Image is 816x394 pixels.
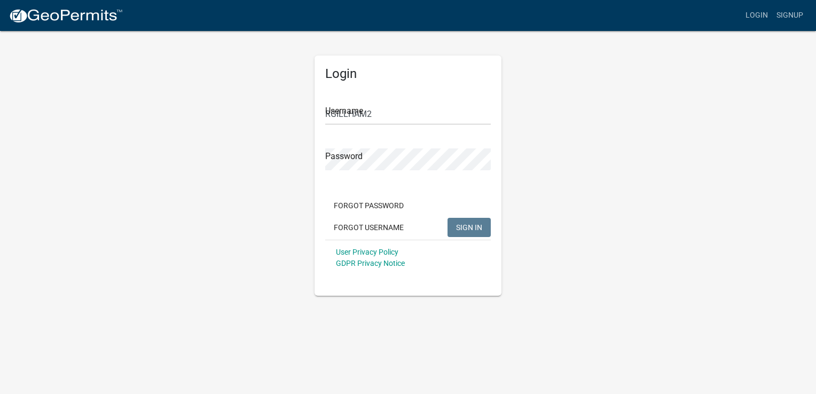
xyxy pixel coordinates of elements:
[336,248,398,256] a: User Privacy Policy
[772,5,807,26] a: Signup
[325,218,412,237] button: Forgot Username
[325,66,491,82] h5: Login
[741,5,772,26] a: Login
[336,259,405,267] a: GDPR Privacy Notice
[325,196,412,215] button: Forgot Password
[448,218,491,237] button: SIGN IN
[456,223,482,231] span: SIGN IN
